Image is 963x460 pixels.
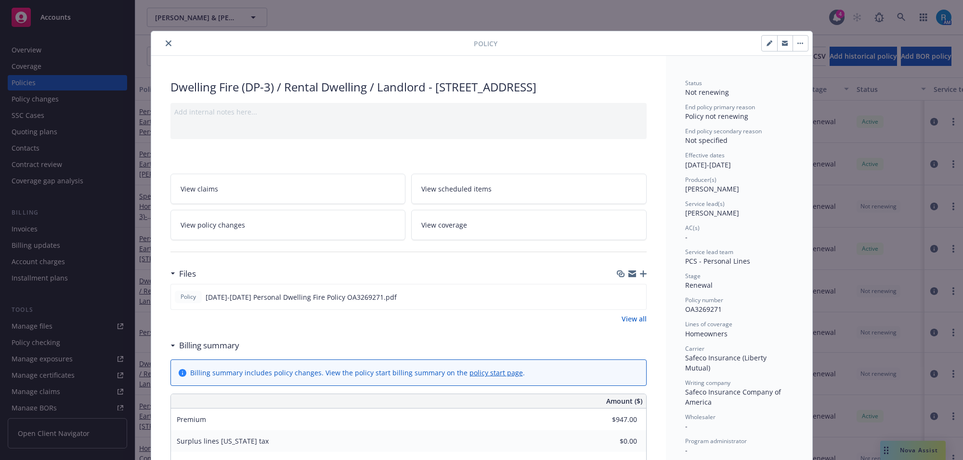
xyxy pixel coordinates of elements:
[685,296,723,304] span: Policy number
[206,292,397,302] span: [DATE]-[DATE] Personal Dwelling Fire Policy OA3269271.pdf
[685,387,783,407] span: Safeco Insurance Company of America
[685,79,702,87] span: Status
[685,248,733,256] span: Service lead team
[411,174,647,204] a: View scheduled items
[618,292,626,302] button: download file
[685,329,793,339] div: Homeowners
[685,232,688,242] span: -
[421,220,467,230] span: View coverage
[685,224,700,232] span: AC(s)
[685,413,716,421] span: Wholesaler
[685,353,768,372] span: Safeco Insurance (Liberty Mutual)
[622,314,647,324] a: View all
[190,368,525,378] div: Billing summary includes policy changes. View the policy start billing summary on the .
[170,210,406,240] a: View policy changes
[179,293,198,301] span: Policy
[170,339,239,352] div: Billing summary
[685,88,729,97] span: Not renewing
[177,415,206,424] span: Premium
[685,151,793,169] div: [DATE] - [DATE]
[421,184,492,194] span: View scheduled items
[685,422,688,431] span: -
[163,38,174,49] button: close
[606,396,642,406] span: Amount ($)
[685,345,704,353] span: Carrier
[580,434,643,448] input: 0.00
[179,268,196,280] h3: Files
[474,38,497,49] span: Policy
[411,210,647,240] a: View coverage
[170,174,406,204] a: View claims
[580,412,643,427] input: 0.00
[174,107,643,117] div: Add internal notes here...
[685,379,730,387] span: Writing company
[685,103,755,111] span: End policy primary reason
[685,176,716,184] span: Producer(s)
[685,184,739,193] span: [PERSON_NAME]
[177,436,269,446] span: Surplus lines [US_STATE] tax
[685,446,688,455] span: -
[170,268,196,280] div: Files
[685,136,728,145] span: Not specified
[685,200,725,208] span: Service lead(s)
[685,208,739,217] span: [PERSON_NAME]
[634,292,642,302] button: preview file
[685,281,713,290] span: Renewal
[685,151,725,159] span: Effective dates
[685,272,701,280] span: Stage
[685,320,732,328] span: Lines of coverage
[685,112,748,121] span: Policy not renewing
[685,437,747,445] span: Program administrator
[170,79,647,95] div: Dwelling Fire (DP-3) / Rental Dwelling / Landlord - [STREET_ADDRESS]
[685,127,762,135] span: End policy secondary reason
[179,339,239,352] h3: Billing summary
[685,305,722,314] span: OA3269271
[469,368,523,377] a: policy start page
[181,220,245,230] span: View policy changes
[181,184,218,194] span: View claims
[685,256,750,266] span: PCS - Personal Lines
